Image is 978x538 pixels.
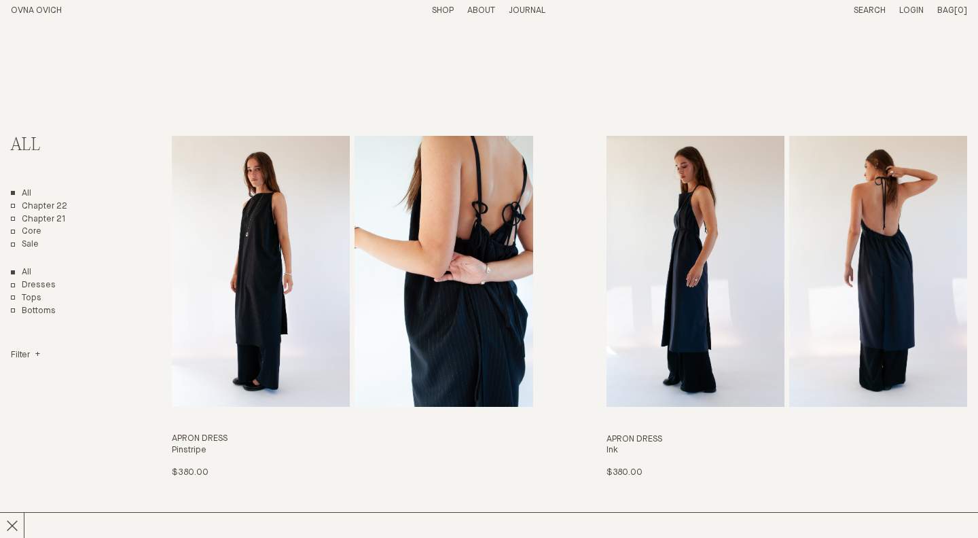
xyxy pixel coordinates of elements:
a: Chapter 21 [11,214,66,226]
summary: About [467,5,495,17]
a: Home [11,6,62,15]
a: Apron Dress [606,136,967,479]
a: Bottoms [11,306,56,317]
a: Dresses [11,280,56,291]
a: Chapter 22 [11,201,67,213]
img: Apron Dress [172,136,350,407]
a: Core [11,226,41,238]
a: Journal [509,6,545,15]
a: Login [899,6,924,15]
h3: Apron Dress [172,433,532,445]
a: Sale [11,239,39,251]
h3: Apron Dress [606,434,967,446]
a: Show All [11,267,31,279]
a: Apron Dress [172,136,532,479]
img: Apron Dress [606,136,784,407]
span: $380.00 [606,468,642,477]
summary: Filter [11,350,40,361]
span: Bag [937,6,954,15]
h2: All [11,136,121,156]
h4: Pinstripe [172,445,532,456]
h4: Ink [606,445,967,456]
span: [0] [954,6,967,15]
a: Search [854,6,886,15]
span: $380.00 [172,468,208,477]
a: All [11,188,31,200]
a: Tops [11,293,41,304]
a: Shop [432,6,454,15]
